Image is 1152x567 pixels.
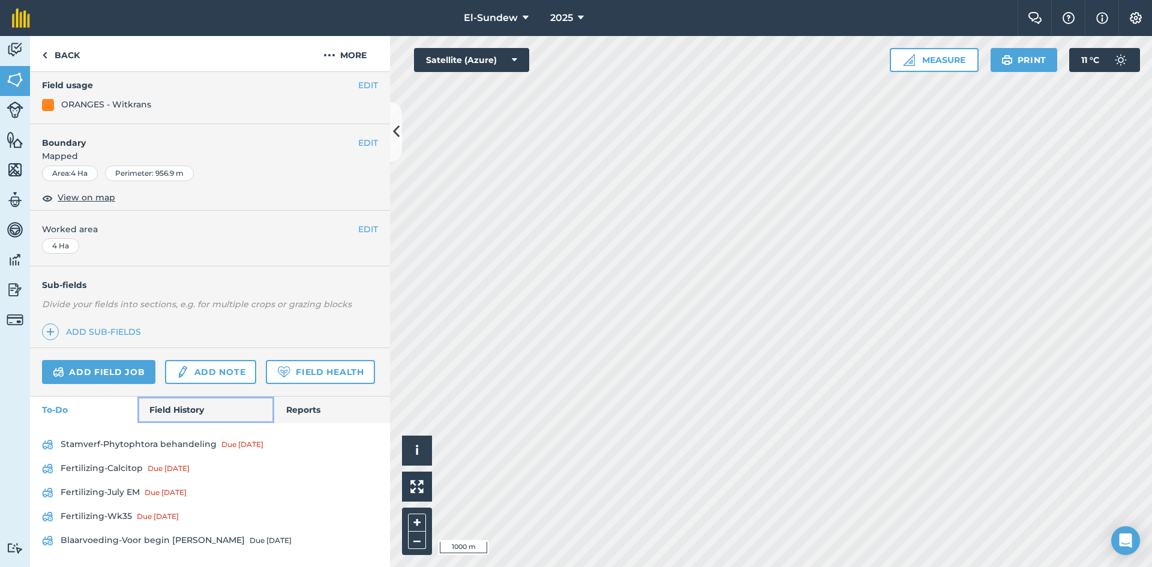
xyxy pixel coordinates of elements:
img: Two speech bubbles overlapping with the left bubble in the forefront [1028,12,1042,24]
h4: Field usage [42,79,358,92]
img: svg+xml;base64,PHN2ZyB4bWxucz0iaHR0cDovL3d3dy53My5vcmcvMjAwMC9zdmciIHdpZHRoPSI1NiIgaGVpZ2h0PSI2MC... [7,131,23,149]
img: svg+xml;base64,PD94bWwgdmVyc2lvbj0iMS4wIiBlbmNvZGluZz0idXRmLTgiPz4KPCEtLSBHZW5lcmF0b3I6IEFkb2JlIE... [42,461,53,476]
button: Measure [890,48,979,72]
div: Due [DATE] [137,512,179,521]
a: Fertilizing-July EMDue [DATE] [42,483,378,502]
span: 2025 [550,11,573,25]
div: 4 Ha [42,238,79,254]
div: Due [DATE] [148,464,190,473]
img: svg+xml;base64,PHN2ZyB4bWxucz0iaHR0cDovL3d3dy53My5vcmcvMjAwMC9zdmciIHdpZHRoPSIxNyIgaGVpZ2h0PSIxNy... [1096,11,1108,25]
span: Mapped [30,149,390,163]
img: svg+xml;base64,PD94bWwgdmVyc2lvbj0iMS4wIiBlbmNvZGluZz0idXRmLTgiPz4KPCEtLSBHZW5lcmF0b3I6IEFkb2JlIE... [42,485,53,500]
button: View on map [42,191,115,205]
img: svg+xml;base64,PHN2ZyB4bWxucz0iaHR0cDovL3d3dy53My5vcmcvMjAwMC9zdmciIHdpZHRoPSIyMCIgaGVpZ2h0PSIyNC... [323,48,335,62]
h4: Boundary [30,124,358,149]
a: Field Health [266,360,374,384]
img: svg+xml;base64,PD94bWwgdmVyc2lvbj0iMS4wIiBlbmNvZGluZz0idXRmLTgiPz4KPCEtLSBHZW5lcmF0b3I6IEFkb2JlIE... [176,365,189,379]
span: Worked area [42,223,378,236]
button: i [402,436,432,466]
a: Blaarvoeding-Voor begin [PERSON_NAME]Due [DATE] [42,531,378,550]
a: Add field job [42,360,155,384]
img: svg+xml;base64,PD94bWwgdmVyc2lvbj0iMS4wIiBlbmNvZGluZz0idXRmLTgiPz4KPCEtLSBHZW5lcmF0b3I6IEFkb2JlIE... [7,542,23,554]
a: Reports [274,397,390,423]
a: Add sub-fields [42,323,146,340]
a: Fertilizing-CalcitopDue [DATE] [42,459,378,478]
button: More [300,36,390,71]
button: Satellite (Azure) [414,48,529,72]
span: El-Sundew [464,11,518,25]
div: Perimeter : 956.9 m [105,166,194,181]
a: Add note [165,360,256,384]
img: svg+xml;base64,PD94bWwgdmVyc2lvbj0iMS4wIiBlbmNvZGluZz0idXRmLTgiPz4KPCEtLSBHZW5lcmF0b3I6IEFkb2JlIE... [42,437,53,452]
img: svg+xml;base64,PHN2ZyB4bWxucz0iaHR0cDovL3d3dy53My5vcmcvMjAwMC9zdmciIHdpZHRoPSI1NiIgaGVpZ2h0PSI2MC... [7,161,23,179]
img: svg+xml;base64,PHN2ZyB4bWxucz0iaHR0cDovL3d3dy53My5vcmcvMjAwMC9zdmciIHdpZHRoPSI1NiIgaGVpZ2h0PSI2MC... [7,71,23,89]
img: svg+xml;base64,PD94bWwgdmVyc2lvbj0iMS4wIiBlbmNvZGluZz0idXRmLTgiPz4KPCEtLSBHZW5lcmF0b3I6IEFkb2JlIE... [7,281,23,299]
button: EDIT [358,136,378,149]
img: Ruler icon [903,54,915,66]
img: svg+xml;base64,PD94bWwgdmVyc2lvbj0iMS4wIiBlbmNvZGluZz0idXRmLTgiPz4KPCEtLSBHZW5lcmF0b3I6IEFkb2JlIE... [7,221,23,239]
button: – [408,532,426,549]
img: svg+xml;base64,PHN2ZyB4bWxucz0iaHR0cDovL3d3dy53My5vcmcvMjAwMC9zdmciIHdpZHRoPSIxOCIgaGVpZ2h0PSIyNC... [42,191,53,205]
img: Four arrows, one pointing top left, one top right, one bottom right and the last bottom left [410,480,424,493]
a: Field History [137,397,274,423]
img: A question mark icon [1061,12,1076,24]
a: Back [30,36,92,71]
span: View on map [58,191,115,204]
span: 11 ° C [1081,48,1099,72]
div: Due [DATE] [145,488,187,497]
a: Stamverf-Phytophtora behandelingDue [DATE] [42,435,378,454]
div: Due [DATE] [250,536,292,545]
img: fieldmargin Logo [12,8,30,28]
em: Divide your fields into sections, e.g. for multiple crops or grazing blocks [42,299,352,310]
button: EDIT [358,223,378,236]
span: i [415,443,419,458]
img: svg+xml;base64,PD94bWwgdmVyc2lvbj0iMS4wIiBlbmNvZGluZz0idXRmLTgiPz4KPCEtLSBHZW5lcmF0b3I6IEFkb2JlIE... [1109,48,1133,72]
img: svg+xml;base64,PD94bWwgdmVyc2lvbj0iMS4wIiBlbmNvZGluZz0idXRmLTgiPz4KPCEtLSBHZW5lcmF0b3I6IEFkb2JlIE... [42,533,53,548]
img: svg+xml;base64,PHN2ZyB4bWxucz0iaHR0cDovL3d3dy53My5vcmcvMjAwMC9zdmciIHdpZHRoPSIxNCIgaGVpZ2h0PSIyNC... [46,325,55,339]
img: svg+xml;base64,PD94bWwgdmVyc2lvbj0iMS4wIiBlbmNvZGluZz0idXRmLTgiPz4KPCEtLSBHZW5lcmF0b3I6IEFkb2JlIE... [7,191,23,209]
img: svg+xml;base64,PD94bWwgdmVyc2lvbj0iMS4wIiBlbmNvZGluZz0idXRmLTgiPz4KPCEtLSBHZW5lcmF0b3I6IEFkb2JlIE... [7,101,23,118]
button: EDIT [358,79,378,92]
img: svg+xml;base64,PHN2ZyB4bWxucz0iaHR0cDovL3d3dy53My5vcmcvMjAwMC9zdmciIHdpZHRoPSIxOSIgaGVpZ2h0PSIyNC... [1001,53,1013,67]
img: svg+xml;base64,PD94bWwgdmVyc2lvbj0iMS4wIiBlbmNvZGluZz0idXRmLTgiPz4KPCEtLSBHZW5lcmF0b3I6IEFkb2JlIE... [7,311,23,328]
a: To-Do [30,397,137,423]
div: Due [DATE] [221,440,263,449]
img: svg+xml;base64,PD94bWwgdmVyc2lvbj0iMS4wIiBlbmNvZGluZz0idXRmLTgiPz4KPCEtLSBHZW5lcmF0b3I6IEFkb2JlIE... [42,509,53,524]
div: Area : 4 Ha [42,166,98,181]
button: Print [991,48,1058,72]
img: svg+xml;base64,PD94bWwgdmVyc2lvbj0iMS4wIiBlbmNvZGluZz0idXRmLTgiPz4KPCEtLSBHZW5lcmF0b3I6IEFkb2JlIE... [7,41,23,59]
img: svg+xml;base64,PD94bWwgdmVyc2lvbj0iMS4wIiBlbmNvZGluZz0idXRmLTgiPz4KPCEtLSBHZW5lcmF0b3I6IEFkb2JlIE... [7,251,23,269]
div: Open Intercom Messenger [1111,526,1140,555]
button: 11 °C [1069,48,1140,72]
img: svg+xml;base64,PD94bWwgdmVyc2lvbj0iMS4wIiBlbmNvZGluZz0idXRmLTgiPz4KPCEtLSBHZW5lcmF0b3I6IEFkb2JlIE... [53,365,64,379]
img: A cog icon [1129,12,1143,24]
a: Fertilizing-Wk35Due [DATE] [42,507,378,526]
button: + [408,514,426,532]
h4: Sub-fields [30,278,390,292]
img: svg+xml;base64,PHN2ZyB4bWxucz0iaHR0cDovL3d3dy53My5vcmcvMjAwMC9zdmciIHdpZHRoPSI5IiBoZWlnaHQ9IjI0Ii... [42,48,47,62]
div: ORANGES - Witkrans [61,98,151,111]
